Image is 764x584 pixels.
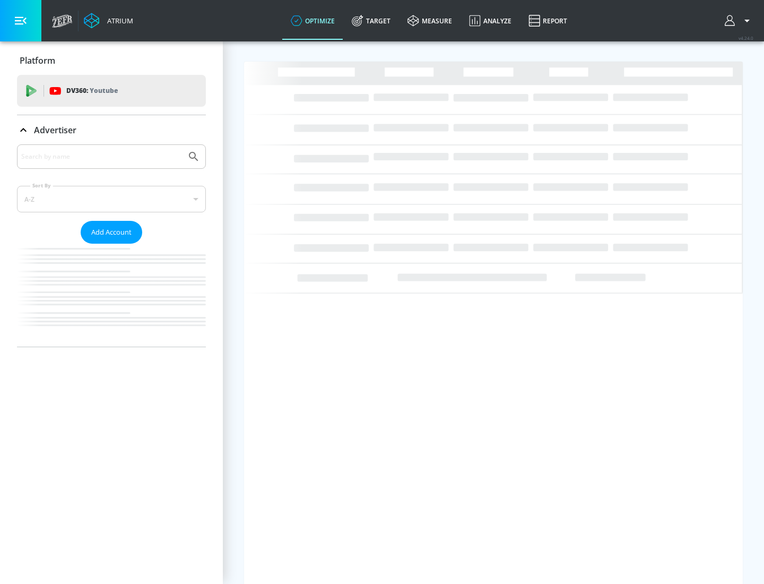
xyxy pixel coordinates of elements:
div: Platform [17,46,206,75]
a: optimize [282,2,343,40]
div: A-Z [17,186,206,212]
a: measure [399,2,461,40]
a: Atrium [84,13,133,29]
div: Atrium [103,16,133,25]
button: Add Account [81,221,142,244]
a: Analyze [461,2,520,40]
span: v 4.24.0 [739,35,753,41]
a: Target [343,2,399,40]
p: DV360: [66,85,118,97]
label: Sort By [30,182,53,189]
div: DV360: Youtube [17,75,206,107]
p: Youtube [90,85,118,96]
span: Add Account [91,226,132,238]
p: Platform [20,55,55,66]
input: Search by name [21,150,182,164]
nav: list of Advertiser [17,244,206,347]
p: Advertiser [34,124,76,136]
div: Advertiser [17,115,206,145]
a: Report [520,2,576,40]
div: Advertiser [17,144,206,347]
